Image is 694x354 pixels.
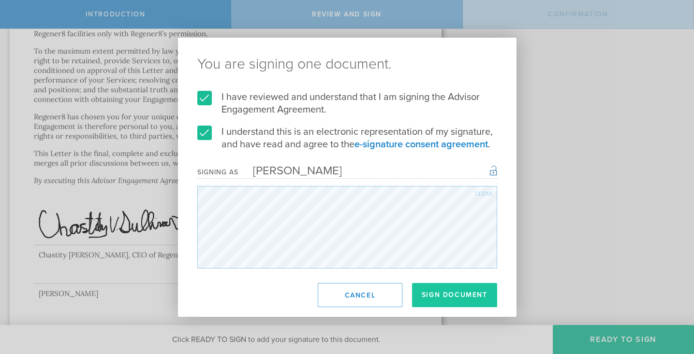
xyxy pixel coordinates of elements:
div: [PERSON_NAME] [238,164,342,178]
button: Cancel [318,283,402,307]
label: I have reviewed and understand that I am signing the Advisor Engagement Agreement. [197,91,497,116]
label: I understand this is an electronic representation of my signature, and have read and agree to the . [197,126,497,151]
button: Sign Document [412,283,497,307]
div: Signing as [197,168,238,176]
iframe: Chat Widget [646,279,694,325]
a: e-signature consent agreement [354,139,488,150]
ng-pluralize: You are signing one document. [197,57,497,71]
